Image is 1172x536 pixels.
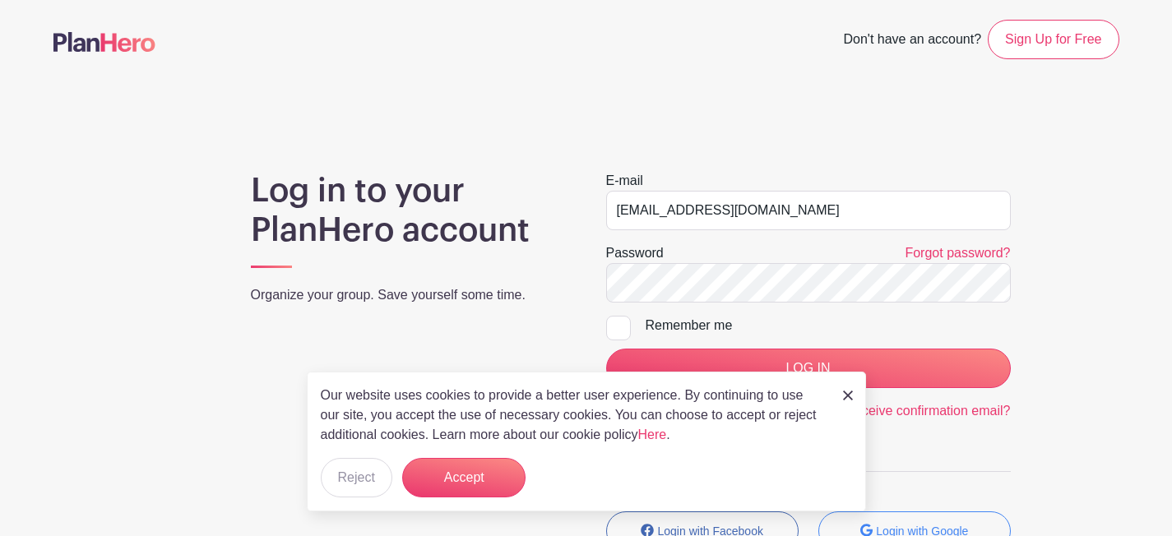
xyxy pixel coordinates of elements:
[251,171,567,250] h1: Log in to your PlanHero account
[606,171,643,191] label: E-mail
[606,191,1011,230] input: e.g. julie@eventco.com
[321,386,826,445] p: Our website uses cookies to provide a better user experience. By continuing to use our site, you ...
[321,458,392,497] button: Reject
[813,404,1011,418] a: Didn't receive confirmation email?
[402,458,526,497] button: Accept
[638,427,667,441] a: Here
[646,316,1011,335] div: Remember me
[606,243,664,263] label: Password
[843,390,853,400] img: close_button-5f87c8562297e5c2d7936805f587ecaba9071eb48480494691a3f1689db116b3.svg
[251,285,567,305] p: Organize your group. Save yourself some time.
[53,32,155,52] img: logo-507f7623f17ff9eddc593b1ce0a138ce2505c220e1c5a4e2b4648c50719b7d32.svg
[905,246,1010,260] a: Forgot password?
[606,349,1011,388] input: LOG IN
[843,23,981,59] span: Don't have an account?
[988,20,1119,59] a: Sign Up for Free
